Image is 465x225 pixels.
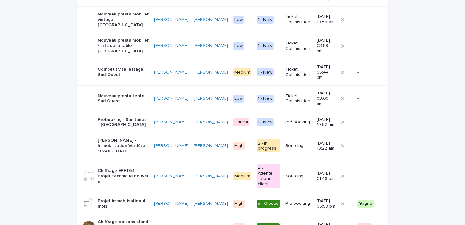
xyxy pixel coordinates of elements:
[285,120,312,125] p: Pré-booking
[257,164,280,188] div: 4 - Attente retour client
[98,117,149,128] p: Prébooking - Sanitaires - [GEOGRAPHIC_DATA]
[257,42,274,50] div: 1 - New
[317,171,335,181] p: [DATE] 01:48 pm
[154,70,189,75] a: [PERSON_NAME]
[317,91,335,106] p: [DATE] 03:00 pm
[194,174,228,179] a: [PERSON_NAME]
[194,17,228,22] a: [PERSON_NAME]
[98,138,149,154] p: [PERSON_NAME] - Immobilisation Verrière 10x40 - [DATE]
[285,174,312,179] p: Sourcing
[233,142,245,150] div: High
[317,117,335,128] p: [DATE] 10:52 am
[357,96,377,101] p: -
[77,112,387,133] tr: Prébooking - Sanitaires - [GEOGRAPHIC_DATA][PERSON_NAME] [PERSON_NAME] Critical1 - NewPré-booking...
[194,96,228,101] a: [PERSON_NAME]
[357,17,377,22] p: -
[257,118,274,126] div: 1 - New
[77,193,387,214] tr: Projet immobilisation 4 mois[PERSON_NAME] [PERSON_NAME] High5 - ClosedPré-booking[DATE] 05:58 pmG...
[77,133,387,159] tr: [PERSON_NAME] - Immobilisation Verrière 10x40 - [DATE][PERSON_NAME] [PERSON_NAME] High2 - In prog...
[257,16,274,24] div: 1 - New
[98,67,149,78] p: Compétitivité lestage Sud-Ouest
[233,68,251,76] div: Medium
[77,159,387,193] tr: Chiffrage EPFT64 - Projet technique nouvel an[PERSON_NAME] [PERSON_NAME] Medium4 - Attente retour...
[154,43,189,49] a: [PERSON_NAME]
[317,64,335,80] p: [DATE] 05:44 pm
[357,143,377,149] p: -
[317,198,335,209] p: [DATE] 05:58 pm
[233,200,245,208] div: High
[285,93,312,104] p: Ticket Optimisation
[154,17,189,22] a: [PERSON_NAME]
[77,33,387,59] tr: Nouveau presta mobilier / arts de la table - [GEOGRAPHIC_DATA][PERSON_NAME] [PERSON_NAME] Low1 - ...
[285,143,312,149] p: Sourcing
[154,201,189,206] a: [PERSON_NAME]
[194,143,228,149] a: [PERSON_NAME]
[98,93,149,104] p: Nouveau presta tente Sud Ouest
[285,14,312,25] p: Ticket Optimisation
[357,200,374,208] div: Gagné
[285,67,312,78] p: Ticket Optimisation
[357,70,377,75] p: -
[77,59,387,85] tr: Compétitivité lestage Sud-Ouest[PERSON_NAME] [PERSON_NAME] Medium1 - NewTicket Optimisation[DATE]...
[154,174,189,179] a: [PERSON_NAME]
[257,95,274,103] div: 1 - New
[154,120,189,125] a: [PERSON_NAME]
[194,70,228,75] a: [PERSON_NAME]
[257,68,274,76] div: 1 - New
[233,172,251,180] div: Medium
[285,41,312,51] p: Ticket Optimisation
[317,38,335,54] p: [DATE] 03:59 pm
[357,43,377,49] p: -
[98,168,149,184] p: Chiffrage EPFT64 - Projet technique nouvel an
[98,198,149,209] p: Projet immobilisation 4 mois
[233,118,249,126] div: Critical
[317,14,335,25] p: [DATE] 10:56 am
[194,120,228,125] a: [PERSON_NAME]
[154,96,189,101] a: [PERSON_NAME]
[233,16,244,24] div: Low
[233,42,244,50] div: Low
[317,141,335,151] p: [DATE] 10:22 am
[357,174,377,179] p: -
[154,143,189,149] a: [PERSON_NAME]
[194,43,228,49] a: [PERSON_NAME]
[285,201,312,206] p: Pré-booking
[194,201,228,206] a: [PERSON_NAME]
[77,86,387,112] tr: Nouveau presta tente Sud Ouest[PERSON_NAME] [PERSON_NAME] Low1 - NewTicket Optimisation[DATE] 03:...
[98,38,149,54] p: Nouveau presta mobilier / arts de la table - [GEOGRAPHIC_DATA]
[257,139,280,153] div: 2 - In progress
[257,200,280,208] div: 5 - Closed
[98,12,149,27] p: Nouveau presta mobilier vintage - [GEOGRAPHIC_DATA]
[357,120,377,125] p: -
[77,6,387,33] tr: Nouveau presta mobilier vintage - [GEOGRAPHIC_DATA][PERSON_NAME] [PERSON_NAME] Low1 - NewTicket O...
[233,95,244,103] div: Low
